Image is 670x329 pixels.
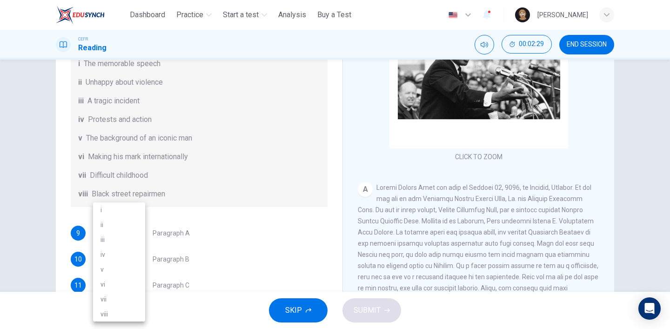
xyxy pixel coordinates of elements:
[93,232,145,247] li: iii
[93,247,145,262] li: iv
[93,202,145,217] li: i
[93,262,145,277] li: v
[93,277,145,292] li: vi
[638,297,661,320] div: Open Intercom Messenger
[93,307,145,322] li: viii
[93,292,145,307] li: vii
[93,217,145,232] li: ii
